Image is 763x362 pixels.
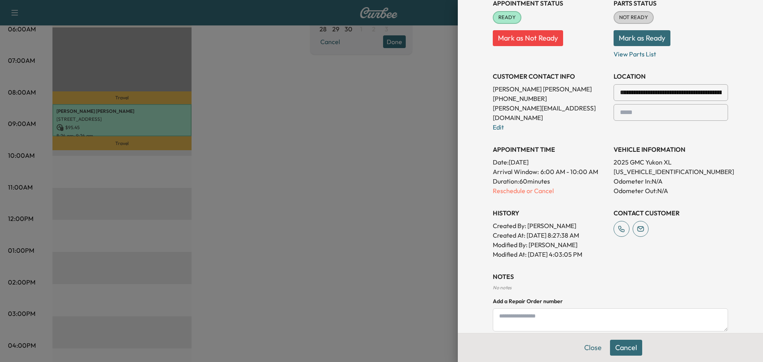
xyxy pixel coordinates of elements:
p: [PHONE_NUMBER] [493,94,607,103]
h3: LOCATION [614,72,728,81]
p: Duration: 60 minutes [493,176,607,186]
p: Created By : [PERSON_NAME] [493,221,607,230]
p: Odometer In: N/A [614,176,728,186]
span: 6:00 AM - 10:00 AM [540,167,598,176]
p: Reschedule or Cancel [493,186,607,196]
p: 2025 GMC Yukon XL [614,157,728,167]
button: Mark as Ready [614,30,670,46]
button: Mark as Not Ready [493,30,563,46]
h3: History [493,208,607,218]
button: Cancel [610,340,642,356]
span: READY [494,14,521,21]
a: Edit [493,123,504,131]
h3: CONTACT CUSTOMER [614,208,728,218]
p: Arrival Window: [493,167,607,176]
h3: VEHICLE INFORMATION [614,145,728,154]
p: [PERSON_NAME][EMAIL_ADDRESS][DOMAIN_NAME] [493,103,607,122]
button: Close [579,340,607,356]
h3: CUSTOMER CONTACT INFO [493,72,607,81]
p: [US_VEHICLE_IDENTIFICATION_NUMBER] [614,167,728,176]
p: Modified At : [DATE] 4:03:05 PM [493,250,607,259]
p: Odometer Out: N/A [614,186,728,196]
h3: APPOINTMENT TIME [493,145,607,154]
h3: NOTES [493,272,728,281]
div: No notes [493,285,728,291]
p: View Parts List [614,46,728,59]
h4: Add a Repair Order number [493,297,728,305]
p: Created At : [DATE] 8:27:38 AM [493,230,607,240]
p: Modified By : [PERSON_NAME] [493,240,607,250]
p: [PERSON_NAME] [PERSON_NAME] [493,84,607,94]
p: Date: [DATE] [493,157,607,167]
span: NOT READY [614,14,653,21]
